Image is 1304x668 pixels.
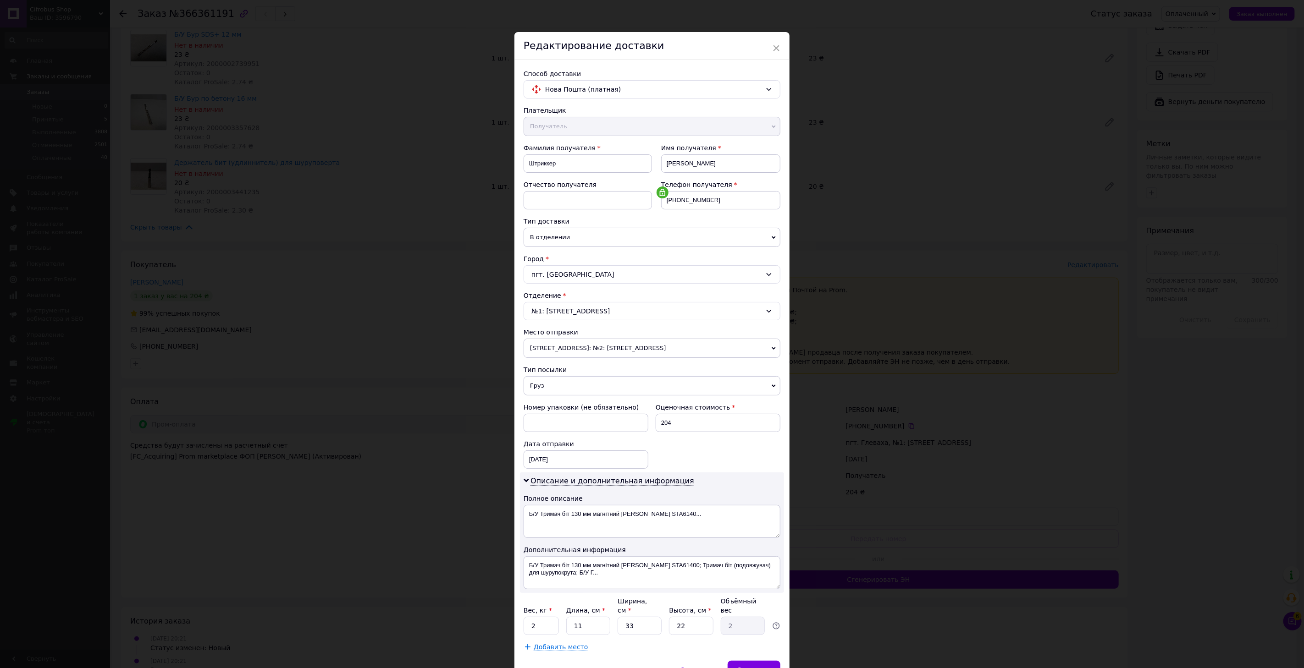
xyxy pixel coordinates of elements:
[524,181,597,188] span: Отчество получателя
[669,607,711,614] label: Высота, см
[721,597,765,615] div: Объёмный вес
[524,144,596,152] span: Фамилия получателя
[524,339,780,358] span: [STREET_ADDRESS]: №2: [STREET_ADDRESS]
[772,40,780,56] span: ×
[524,403,648,412] div: Номер упаковки (не обязательно)
[524,69,780,78] div: Способ доставки
[661,181,732,188] span: Телефон получателя
[524,545,780,554] div: Дополнительная информация
[524,218,569,225] span: Тип доставки
[534,643,588,651] span: Добавить место
[524,117,780,136] span: Получатель
[524,302,780,320] div: №1: [STREET_ADDRESS]
[656,403,780,412] div: Оценочная стоимость
[524,254,780,263] div: Город
[514,32,790,60] div: Редактирование доставки
[524,376,780,395] span: Груз
[566,607,605,614] label: Длина, см
[524,107,566,114] span: Плательщик
[530,476,694,486] span: Описание и дополнительная информация
[661,144,716,152] span: Имя получателя
[661,191,780,209] input: +380
[524,505,780,538] textarea: Б/У Тримач біт 130 мм магнітний [PERSON_NAME] STA6140...
[524,439,648,449] div: Дата отправки
[524,228,780,247] span: В отделении
[524,607,552,614] label: Вес, кг
[545,84,762,94] span: Нова Пошта (платная)
[618,597,647,614] label: Ширина, см
[524,265,780,284] div: пгт. [GEOGRAPHIC_DATA]
[524,556,780,589] textarea: Б/У Тримач біт 130 мм магнітний [PERSON_NAME] STA61400; Тримач біт (подовжувач) для шурупокрута; ...
[524,291,780,300] div: Отделение
[524,329,578,336] span: Место отправки
[524,366,567,373] span: Тип посылки
[524,494,780,503] div: Полное описание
